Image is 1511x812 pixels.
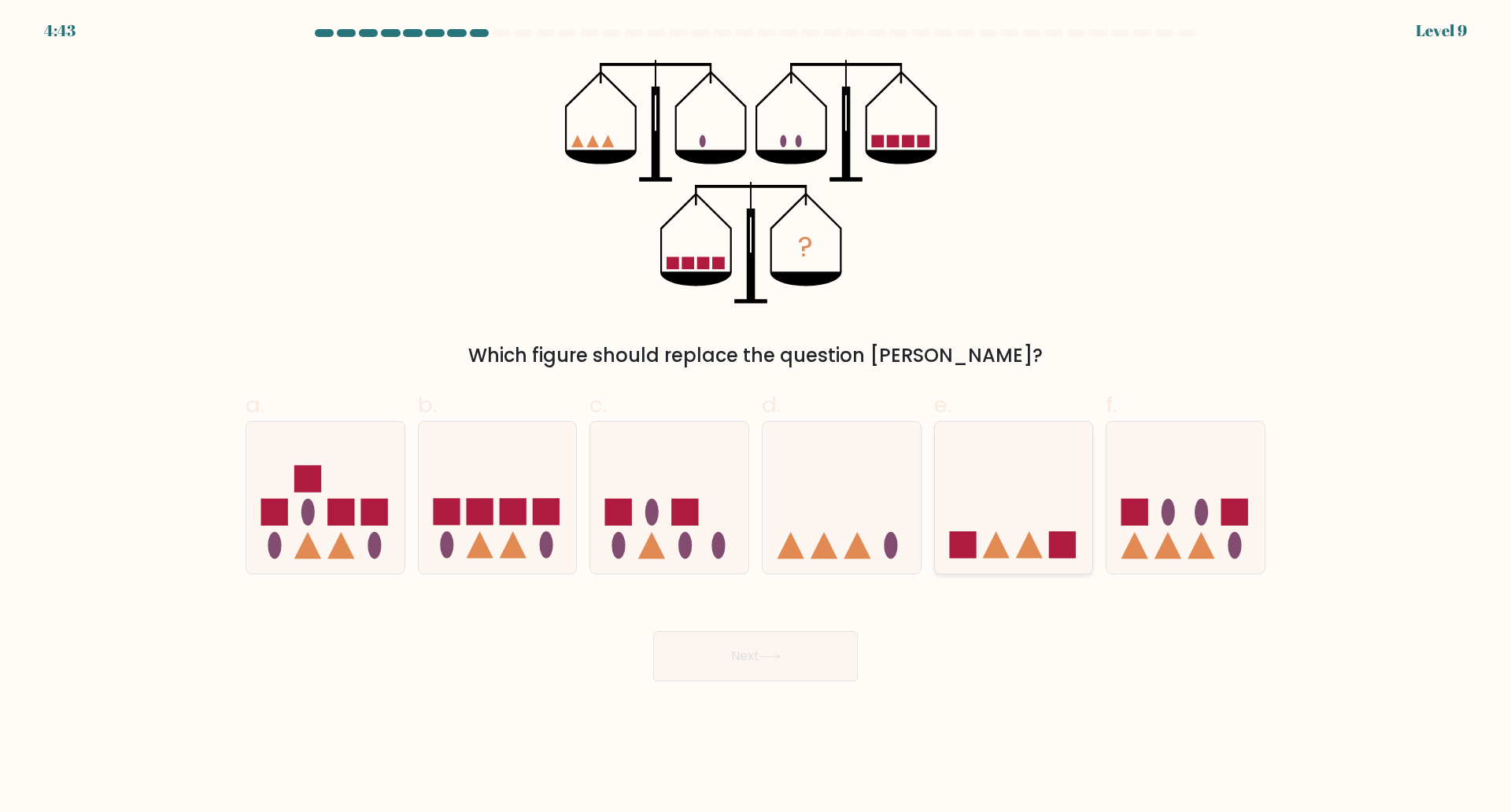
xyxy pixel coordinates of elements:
span: e. [934,389,951,420]
span: a. [246,389,264,420]
div: Level 9 [1416,19,1467,42]
button: Next [653,631,858,681]
span: f. [1106,389,1117,420]
span: d. [762,389,781,420]
div: Which figure should replace the question [PERSON_NAME]? [255,341,1256,370]
div: 4:43 [44,19,76,42]
span: b. [418,389,437,420]
span: c. [589,389,607,420]
tspan: ? [798,227,813,267]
